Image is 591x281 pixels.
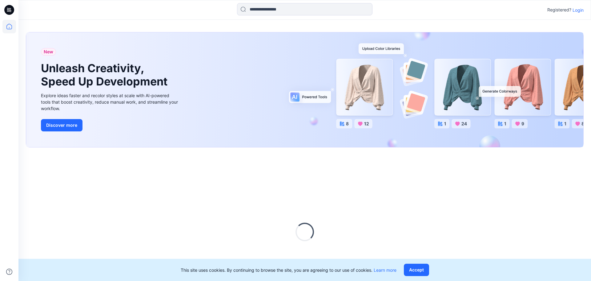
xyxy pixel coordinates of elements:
button: Discover more [41,119,82,131]
button: Accept [404,264,429,276]
div: Explore ideas faster and recolor styles at scale with AI-powered tools that boost creativity, red... [41,92,179,112]
a: Discover more [41,119,179,131]
p: Login [573,7,584,13]
span: New [44,48,53,56]
p: This site uses cookies. By continuing to browse the site, you are agreeing to our use of cookies. [181,267,396,273]
a: Learn more [374,267,396,273]
h1: Unleash Creativity, Speed Up Development [41,62,170,88]
p: Registered? [547,6,571,14]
